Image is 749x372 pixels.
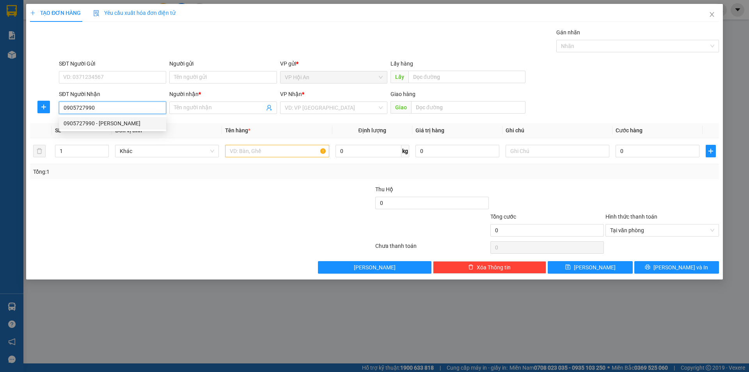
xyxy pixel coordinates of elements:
[354,263,396,272] span: [PERSON_NAME]
[411,101,525,114] input: Dọc đường
[390,61,413,67] span: Lấy hàng
[556,29,580,36] label: Gán nhãn
[468,264,474,271] span: delete
[415,127,444,133] span: Giá trị hàng
[502,123,612,138] th: Ghi chú
[477,263,511,272] span: Xóa Thông tin
[93,10,176,16] span: Yêu cầu xuất hóa đơn điện tử
[266,105,272,111] span: user-add
[169,90,277,98] div: Người nhận
[565,264,571,271] span: save
[55,127,61,133] span: SL
[574,263,616,272] span: [PERSON_NAME]
[616,127,643,133] span: Cước hàng
[93,10,99,16] img: icon
[390,101,411,114] span: Giao
[610,224,714,236] span: Tại văn phòng
[706,148,715,154] span: plus
[706,145,716,157] button: plus
[33,167,289,176] div: Tổng: 1
[433,261,547,274] button: deleteXóa Thông tin
[548,261,632,274] button: save[PERSON_NAME]
[285,71,383,83] span: VP Hội An
[120,145,214,157] span: Khác
[401,145,409,157] span: kg
[38,104,50,110] span: plus
[408,71,525,83] input: Dọc đường
[490,214,516,220] span: Tổng cước
[390,71,408,83] span: Lấy
[59,90,166,98] div: SĐT Người Nhận
[605,214,657,220] label: Hình thức thanh toán
[169,59,277,68] div: Người gửi
[225,127,250,133] span: Tên hàng
[37,101,50,113] button: plus
[64,119,162,128] div: 0905727990 - [PERSON_NAME]
[280,59,387,68] div: VP gửi
[701,4,723,26] button: Close
[645,264,650,271] span: printer
[375,186,393,192] span: Thu Hộ
[390,91,415,97] span: Giao hàng
[33,145,46,157] button: delete
[280,91,302,97] span: VP Nhận
[59,59,166,68] div: SĐT Người Gửi
[359,127,386,133] span: Định lượng
[374,242,490,255] div: Chưa thanh toán
[59,117,166,130] div: 0905727990 - Quỳnh Như
[653,263,708,272] span: [PERSON_NAME] và In
[225,145,329,157] input: VD: Bàn, Ghế
[709,11,715,18] span: close
[415,145,499,157] input: 0
[30,10,81,16] span: TẠO ĐƠN HÀNG
[634,261,719,274] button: printer[PERSON_NAME] và In
[506,145,609,157] input: Ghi Chú
[30,10,35,16] span: plus
[318,261,431,274] button: [PERSON_NAME]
